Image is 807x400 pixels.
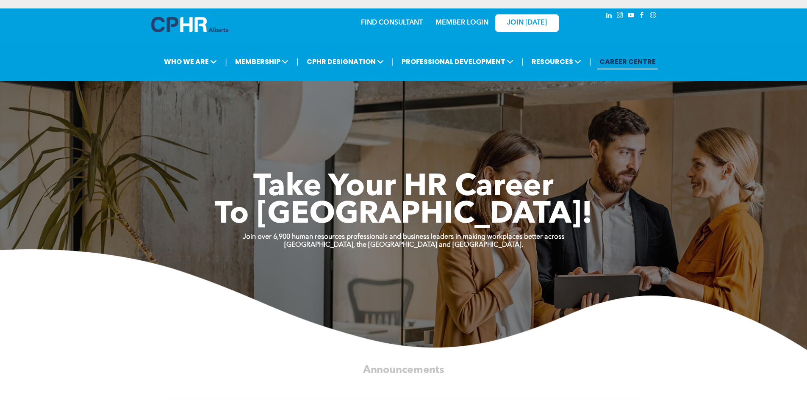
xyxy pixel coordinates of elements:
strong: [GEOGRAPHIC_DATA], the [GEOGRAPHIC_DATA] and [GEOGRAPHIC_DATA]. [284,242,523,248]
li: | [589,53,591,70]
li: | [521,53,524,70]
a: MEMBER LOGIN [435,19,488,26]
a: JOIN [DATE] [495,14,559,32]
span: JOIN [DATE] [507,19,547,27]
span: RESOURCES [529,54,584,69]
a: instagram [616,11,625,22]
img: A blue and white logo for cp alberta [151,17,228,32]
li: | [392,53,394,70]
li: | [225,53,227,70]
a: CAREER CENTRE [597,54,658,69]
a: youtube [627,11,636,22]
span: Announcements [363,365,444,375]
span: PROFESSIONAL DEVELOPMENT [399,54,516,69]
span: WHO WE ARE [161,54,219,69]
a: Social network [649,11,658,22]
span: Take Your HR Career [253,172,554,203]
li: | [297,53,299,70]
strong: Join over 6,900 human resources professionals and business leaders in making workplaces better ac... [243,234,564,240]
a: FIND CONSULTANT [361,19,423,26]
a: linkedin [605,11,614,22]
span: MEMBERSHIP [233,54,291,69]
span: CPHR DESIGNATION [304,54,386,69]
a: facebook [638,11,647,22]
span: To [GEOGRAPHIC_DATA]! [215,200,593,230]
